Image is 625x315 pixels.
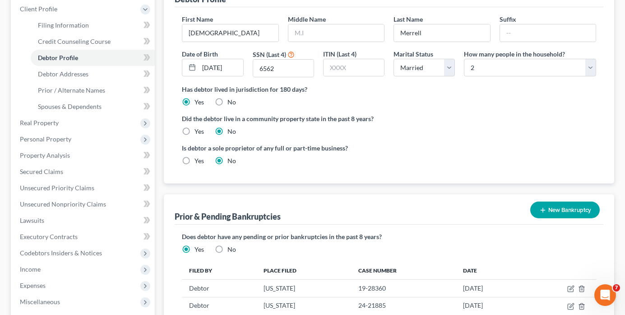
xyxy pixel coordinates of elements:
td: [US_STATE] [256,297,351,314]
label: Middle Name [288,14,326,24]
label: Marital Status [394,49,433,59]
label: No [227,98,236,107]
a: Secured Claims [13,164,155,180]
th: Case Number [351,261,456,279]
label: No [227,127,236,136]
a: Credit Counseling Course [31,33,155,50]
td: Debtor [182,280,256,297]
a: Lawsuits [13,212,155,229]
label: No [227,156,236,165]
a: Unsecured Priority Claims [13,180,155,196]
label: No [227,245,236,254]
input: M.I [288,24,384,42]
a: Property Analysis [13,147,155,164]
td: Debtor [182,297,256,314]
span: Credit Counseling Course [38,38,111,45]
input: -- [500,24,596,42]
span: Miscellaneous [20,298,60,306]
span: Expenses [20,282,46,289]
label: ITIN (Last 4) [323,49,356,59]
span: Personal Property [20,135,71,143]
span: Income [20,265,41,273]
th: Place Filed [256,261,351,279]
span: Debtor Addresses [38,70,88,78]
span: Spouses & Dependents [38,103,102,110]
a: Spouses & Dependents [31,99,155,115]
label: Suffix [500,14,516,24]
span: Property Analysis [20,151,70,159]
a: Executory Contracts [13,229,155,245]
span: Client Profile [20,5,57,13]
a: Prior / Alternate Names [31,82,155,99]
a: Unsecured Nonpriority Claims [13,196,155,212]
label: Did the debtor live in a community property state in the past 8 years? [182,114,596,123]
input: XXXX [324,59,384,76]
td: [US_STATE] [256,280,351,297]
input: -- [182,24,278,42]
label: Date of Birth [182,49,218,59]
label: Last Name [394,14,423,24]
a: Debtor Profile [31,50,155,66]
a: Filing Information [31,17,155,33]
label: Does debtor have any pending or prior bankruptcies in the past 8 years? [182,232,596,241]
span: 7 [613,284,620,291]
input: MM/DD/YYYY [199,59,243,76]
label: Is debtor a sole proprietor of any full or part-time business? [182,143,384,153]
div: Prior & Pending Bankruptcies [175,211,281,222]
label: Yes [194,98,204,107]
iframe: Intercom live chat [594,284,616,306]
span: Executory Contracts [20,233,78,240]
label: SSN (Last 4) [253,50,286,59]
span: Unsecured Nonpriority Claims [20,200,106,208]
label: First Name [182,14,213,24]
label: Yes [194,245,204,254]
span: Prior / Alternate Names [38,86,105,94]
th: Date [456,261,524,279]
span: Codebtors Insiders & Notices [20,249,102,257]
span: Unsecured Priority Claims [20,184,94,192]
span: Real Property [20,119,59,127]
label: How many people in the household? [464,49,565,59]
a: Debtor Addresses [31,66,155,82]
td: 24-21885 [351,297,456,314]
td: [DATE] [456,280,524,297]
label: Yes [194,156,204,165]
button: New Bankruptcy [530,202,600,218]
span: Secured Claims [20,168,63,175]
th: Filed By [182,261,256,279]
td: 19-28360 [351,280,456,297]
input: XXXX [253,60,314,77]
span: Lawsuits [20,216,44,224]
span: Filing Information [38,21,89,29]
label: Has debtor lived in jurisdiction for 180 days? [182,85,596,94]
label: Yes [194,127,204,136]
td: [DATE] [456,297,524,314]
span: Debtor Profile [38,54,78,61]
input: -- [394,24,490,42]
